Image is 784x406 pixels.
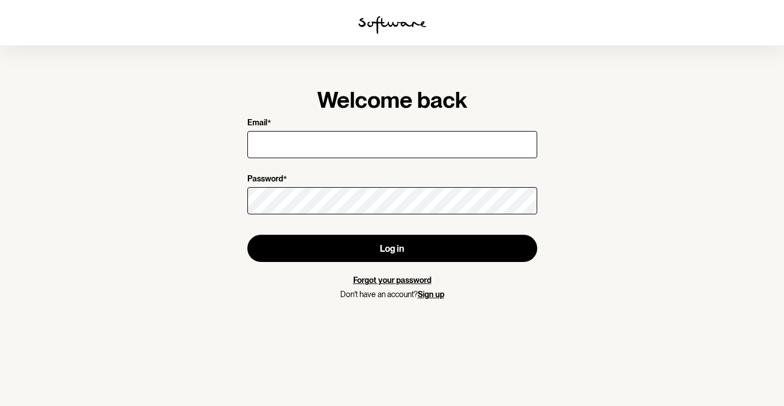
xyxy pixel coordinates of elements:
[247,290,537,299] p: Don't have an account?
[247,174,283,185] p: Password
[418,290,444,299] a: Sign up
[247,235,537,262] button: Log in
[353,276,431,285] a: Forgot your password
[358,16,426,34] img: software logo
[247,86,537,113] h1: Welcome back
[247,118,267,129] p: Email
